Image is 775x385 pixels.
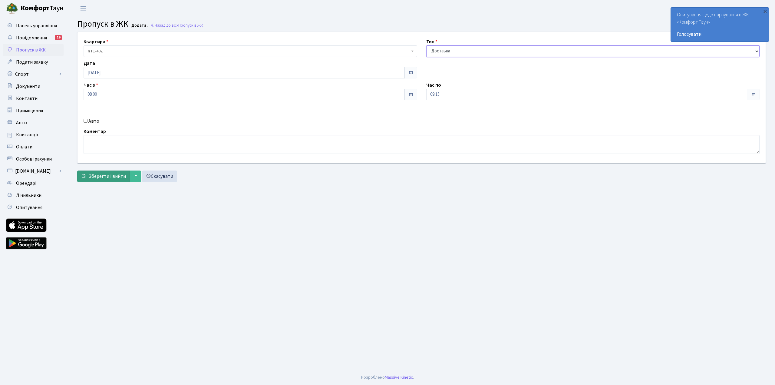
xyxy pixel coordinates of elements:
label: Квартира [84,38,108,45]
a: Квитанції [3,129,64,141]
a: Авто [3,117,64,129]
a: Massive Kinetic [385,374,413,380]
span: <b>КТ</b>&nbsp;&nbsp;&nbsp;&nbsp;1-402 [87,48,410,54]
a: Орендарі [3,177,64,189]
a: Опитування [3,201,64,214]
a: Контакти [3,92,64,105]
span: Пропуск в ЖК [16,47,46,53]
a: [DOMAIN_NAME] [3,165,64,177]
span: Оплати [16,144,32,150]
label: Авто [88,118,99,125]
small: Додати . [130,23,148,28]
span: Зберегти і вийти [89,173,126,180]
span: Приміщення [16,107,43,114]
label: Тип [426,38,437,45]
a: Приміщення [3,105,64,117]
span: Квитанції [16,131,38,138]
a: [PERSON_NAME]’єв [PERSON_NAME]. Ю. [679,5,768,12]
span: Авто [16,119,27,126]
span: Пропуск в ЖК [77,18,128,30]
span: Документи [16,83,40,90]
div: × [762,8,768,14]
a: Панель управління [3,20,64,32]
label: Коментар [84,128,106,135]
a: Особові рахунки [3,153,64,165]
span: Таун [21,3,64,14]
span: Лічильники [16,192,41,199]
div: Опитування щодо паркування в ЖК «Комфорт Таун» [671,8,769,41]
span: <b>КТ</b>&nbsp;&nbsp;&nbsp;&nbsp;1-402 [84,45,417,57]
div: Розроблено . [361,374,414,381]
span: Контакти [16,95,38,102]
label: Дата [84,60,95,67]
span: Панель управління [16,22,57,29]
a: Лічильники [3,189,64,201]
a: Спорт [3,68,64,80]
a: Назад до всіхПропуск в ЖК [150,22,203,28]
b: КТ [87,48,93,54]
a: Оплати [3,141,64,153]
span: Особові рахунки [16,156,52,162]
span: Опитування [16,204,42,211]
label: Час по [426,81,441,89]
b: Комфорт [21,3,50,13]
a: Документи [3,80,64,92]
div: 19 [55,35,62,40]
span: Подати заявку [16,59,48,65]
label: Час з [84,81,98,89]
button: Зберегти і вийти [77,171,130,182]
span: Повідомлення [16,35,47,41]
a: Повідомлення19 [3,32,64,44]
img: logo.png [6,2,18,15]
span: Пропуск в ЖК [178,22,203,28]
button: Переключити навігацію [76,3,91,13]
a: Голосувати [677,31,763,38]
a: Скасувати [142,171,177,182]
span: Орендарі [16,180,36,187]
a: Подати заявку [3,56,64,68]
a: Пропуск в ЖК [3,44,64,56]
